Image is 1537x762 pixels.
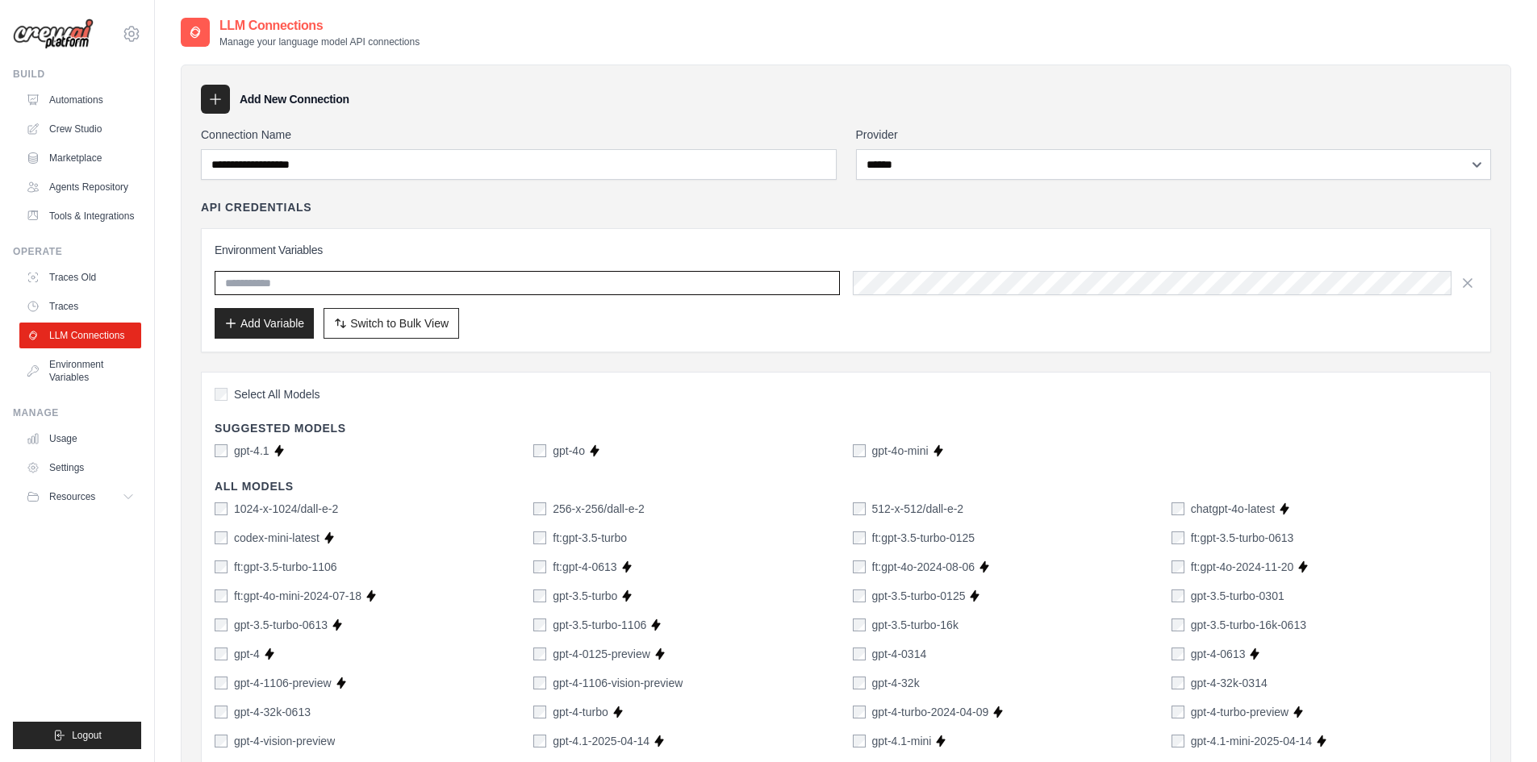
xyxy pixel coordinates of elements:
[872,588,966,604] label: gpt-3.5-turbo-0125
[533,677,546,689] input: gpt-4-1106-vision-preview
[1172,589,1184,602] input: gpt-3.5-turbo-0301
[234,530,320,546] label: codex-mini-latest
[19,264,141,290] a: Traces Old
[234,559,337,575] label: ft:gpt-3.5-turbo-1106
[872,646,927,662] label: gpt-4-0314
[856,127,1492,143] label: Provider
[201,199,311,215] h4: API Credentials
[201,127,837,143] label: Connection Name
[234,646,260,662] label: gpt-4
[215,647,228,660] input: gpt-4
[853,560,866,573] input: ft:gpt-4o-2024-08-06
[553,443,585,459] label: gpt-4o
[533,502,546,515] input: 256-x-256/dall-e-2
[234,704,311,720] label: gpt-4-32k-0613
[13,245,141,258] div: Operate
[853,531,866,544] input: ft:gpt-3.5-turbo-0125
[234,501,338,517] label: 1024-x-1024/dall-e-2
[872,443,929,459] label: gpt-4o-mini
[1191,530,1294,546] label: ft:gpt-3.5-turbo-0613
[872,559,975,575] label: ft:gpt-4o-2024-08-06
[553,675,683,691] label: gpt-4-1106-vision-preview
[350,315,449,331] span: Switch to Bulk View
[19,352,141,390] a: Environment Variables
[533,444,546,457] input: gpt-4o
[853,502,866,515] input: 512-x-512/dall-e-2
[1172,706,1184,718] input: gpt-4-turbo-preview
[1191,617,1306,633] label: gpt-3.5-turbo-16k-0613
[1191,704,1288,720] label: gpt-4-turbo-preview
[215,388,228,401] input: Select All Models
[553,704,608,720] label: gpt-4-turbo
[215,502,228,515] input: 1024-x-1024/dall-e-2
[1191,588,1284,604] label: gpt-3.5-turbo-0301
[215,706,228,718] input: gpt-4-32k-0613
[872,675,920,691] label: gpt-4-32k
[215,735,228,747] input: gpt-4-vision-preview
[533,706,546,718] input: gpt-4-turbo
[234,443,269,459] label: gpt-4.1
[853,677,866,689] input: gpt-4-32k
[49,490,95,503] span: Resources
[215,560,228,573] input: ft:gpt-3.5-turbo-1106
[215,478,1477,494] h4: All Models
[533,647,546,660] input: gpt-4-0125-preview
[234,733,335,749] label: gpt-4-vision-preview
[240,91,349,107] h3: Add New Connection
[13,68,141,81] div: Build
[19,116,141,142] a: Crew Studio
[215,420,1477,436] h4: Suggested Models
[553,733,649,749] label: gpt-4.1-2025-04-14
[853,618,866,631] input: gpt-3.5-turbo-16k
[1191,646,1246,662] label: gpt-4-0613
[324,308,459,339] button: Switch to Bulk View
[215,242,1477,258] h3: Environment Variables
[853,706,866,718] input: gpt-4-turbo-2024-04-09
[1172,502,1184,515] input: chatgpt-4o-latest
[215,531,228,544] input: codex-mini-latest
[872,704,989,720] label: gpt-4-turbo-2024-04-09
[1191,501,1275,517] label: chatgpt-4o-latest
[1172,735,1184,747] input: gpt-4.1-mini-2025-04-14
[533,735,546,747] input: gpt-4.1-2025-04-14
[1172,531,1184,544] input: ft:gpt-3.5-turbo-0613
[553,588,617,604] label: gpt-3.5-turbo
[19,323,141,348] a: LLM Connections
[219,35,420,48] p: Manage your language model API connections
[234,675,332,691] label: gpt-4-1106-preview
[19,426,141,452] a: Usage
[19,87,141,113] a: Automations
[853,444,866,457] input: gpt-4o-mini
[872,501,964,517] label: 512-x-512/dall-e-2
[19,203,141,229] a: Tools & Integrations
[215,308,314,339] button: Add Variable
[533,618,546,631] input: gpt-3.5-turbo-1106
[553,501,645,517] label: 256-x-256/dall-e-2
[853,589,866,602] input: gpt-3.5-turbo-0125
[553,646,650,662] label: gpt-4-0125-preview
[215,618,228,631] input: gpt-3.5-turbo-0613
[19,145,141,171] a: Marketplace
[1172,677,1184,689] input: gpt-4-32k-0314
[215,677,228,689] input: gpt-4-1106-preview
[1172,647,1184,660] input: gpt-4-0613
[1191,733,1312,749] label: gpt-4.1-mini-2025-04-14
[872,617,959,633] label: gpt-3.5-turbo-16k
[19,174,141,200] a: Agents Repository
[215,589,228,602] input: ft:gpt-4o-mini-2024-07-18
[872,530,975,546] label: ft:gpt-3.5-turbo-0125
[215,444,228,457] input: gpt-4.1
[1172,560,1184,573] input: ft:gpt-4o-2024-11-20
[533,589,546,602] input: gpt-3.5-turbo
[853,647,866,660] input: gpt-4-0314
[72,729,102,742] span: Logout
[553,530,627,546] label: ft:gpt-3.5-turbo
[1172,618,1184,631] input: gpt-3.5-turbo-16k-0613
[234,617,328,633] label: gpt-3.5-turbo-0613
[19,294,141,319] a: Traces
[553,559,616,575] label: ft:gpt-4-0613
[853,735,866,747] input: gpt-4.1-mini
[19,484,141,510] button: Resources
[234,386,320,402] span: Select All Models
[872,733,932,749] label: gpt-4.1-mini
